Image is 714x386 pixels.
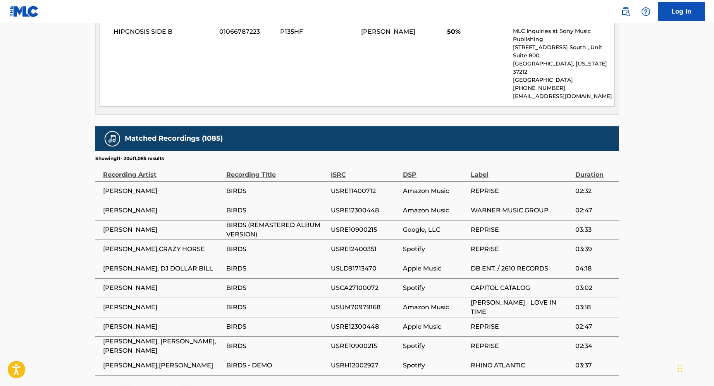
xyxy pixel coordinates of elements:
span: [PERSON_NAME] [361,28,415,35]
span: 03:18 [575,303,615,312]
span: 02:47 [575,206,615,215]
p: [GEOGRAPHIC_DATA], [US_STATE] 37212 [513,60,614,76]
p: [STREET_ADDRESS] South , Unit Suite 800, [513,43,614,60]
span: [PERSON_NAME] [103,186,222,196]
span: 03:37 [575,361,615,370]
p: [GEOGRAPHIC_DATA] [513,76,614,84]
span: [PERSON_NAME],CRAZY HORSE [103,245,222,254]
span: 04:18 [575,264,615,273]
span: Spotify [403,283,466,293]
span: Apple Music [403,322,466,331]
span: Amazon Music [403,206,466,215]
span: 50% [447,27,507,36]
span: USCA27100072 [331,283,399,293]
span: REPRISE [471,225,571,234]
div: Recording Artist [103,162,222,179]
span: P135HF [280,27,355,36]
p: [EMAIL_ADDRESS][DOMAIN_NAME] [513,92,614,100]
span: [PERSON_NAME] [103,322,222,331]
span: USRE12300448 [331,322,399,331]
span: CAPITOL CATALOG [471,283,571,293]
span: [PERSON_NAME], DJ DOLLAR BILL [103,264,222,273]
span: USRE10900215 [331,341,399,351]
span: USRE10900215 [331,225,399,234]
img: help [641,7,650,16]
span: BIRDS (REMASTERED ALBUM VERSION) [226,221,327,239]
span: Spotify [403,245,466,254]
p: Showing 11 - 20 of 1,085 results [95,155,164,162]
span: 01066787223 [219,27,274,36]
div: DSP [403,162,466,179]
span: [PERSON_NAME],[PERSON_NAME] [103,361,222,370]
span: Spotify [403,361,466,370]
span: BIRDS [226,303,327,312]
span: RHINO ATLANTIC [471,361,571,370]
div: Drag [678,357,682,380]
span: USLD91713470 [331,264,399,273]
span: REPRISE [471,245,571,254]
span: [PERSON_NAME], [PERSON_NAME], [PERSON_NAME] [103,337,222,355]
a: Log In [658,2,705,21]
span: BIRDS [226,322,327,331]
span: BIRDS [226,206,327,215]
span: 03:33 [575,225,615,234]
span: Apple Music [403,264,466,273]
span: [PERSON_NAME] [103,283,222,293]
span: HIPGNOSIS SIDE B [114,27,214,36]
span: 02:32 [575,186,615,196]
span: BIRDS [226,341,327,351]
span: [PERSON_NAME] [103,303,222,312]
span: 03:39 [575,245,615,254]
span: [PERSON_NAME] [103,206,222,215]
span: USRE12300448 [331,206,399,215]
span: WARNER MUSIC GROUP [471,206,571,215]
div: Duration [575,162,615,179]
img: Matched Recordings [108,134,117,143]
span: 02:34 [575,341,615,351]
span: 03:02 [575,283,615,293]
p: [PHONE_NUMBER] [513,84,614,92]
iframe: Chat Widget [675,349,714,386]
div: ISRC [331,162,399,179]
a: Public Search [618,4,633,19]
span: [PERSON_NAME] [103,225,222,234]
div: Recording Title [226,162,327,179]
span: DB ENT. / 2610 RECORDS [471,264,571,273]
h5: Matched Recordings (1085) [125,134,223,143]
span: BIRDS - DEMO [226,361,327,370]
span: BIRDS [226,264,327,273]
span: REPRISE [471,186,571,196]
img: search [621,7,630,16]
span: REPRISE [471,341,571,351]
span: REPRISE [471,322,571,331]
div: Help [638,4,654,19]
span: [PERSON_NAME] - LOVE IN TIME [471,298,571,317]
span: Amazon Music [403,186,466,196]
span: BIRDS [226,186,327,196]
span: USRE12400351 [331,245,399,254]
span: Spotify [403,341,466,351]
span: USRE11400712 [331,186,399,196]
span: Google, LLC [403,225,466,234]
img: MLC Logo [9,6,39,17]
span: USUM70979168 [331,303,399,312]
span: 02:47 [575,322,615,331]
span: Amazon Music [403,303,466,312]
p: MLC Inquiries at Sony Music Publishing [513,27,614,43]
span: BIRDS [226,245,327,254]
span: USRH12002927 [331,361,399,370]
span: BIRDS [226,283,327,293]
div: Label [471,162,571,179]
